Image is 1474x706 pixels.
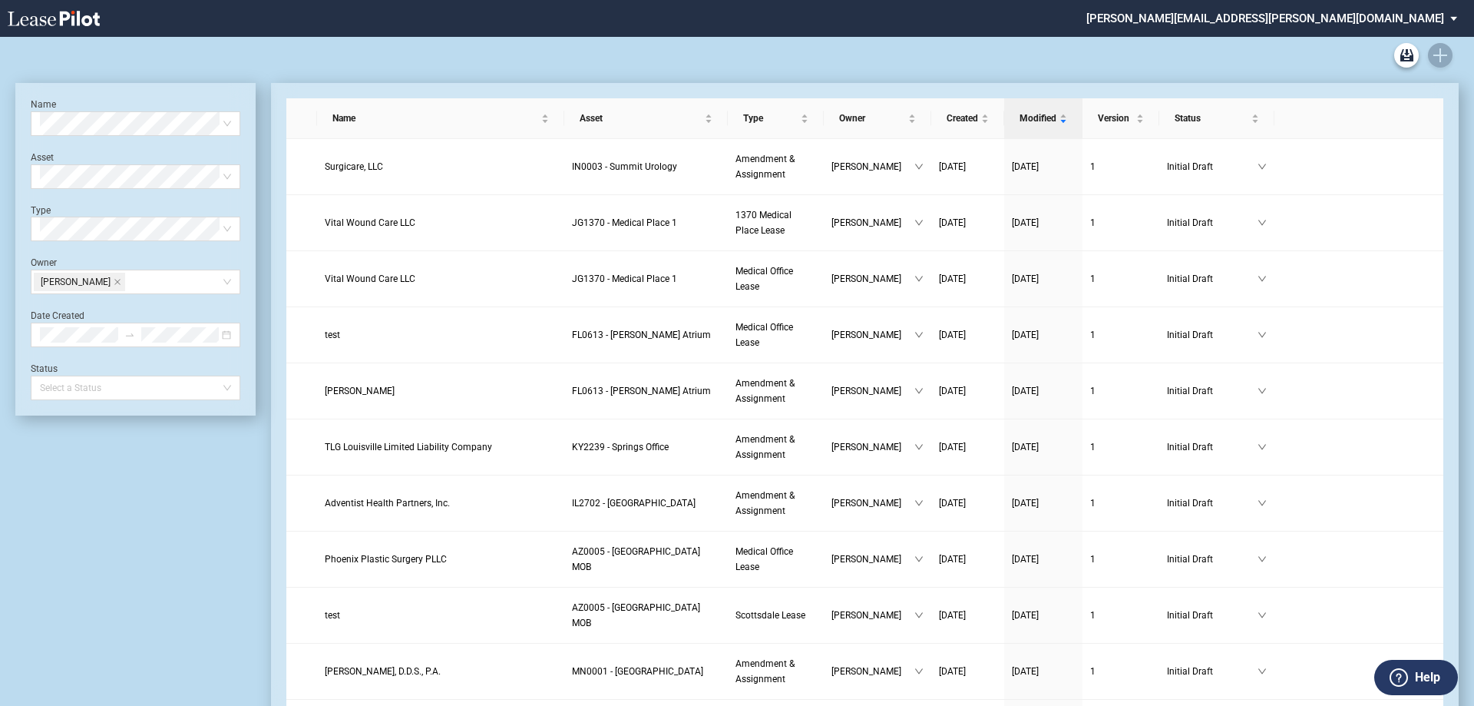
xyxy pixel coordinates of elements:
[1090,666,1096,677] span: 1
[1167,552,1258,567] span: Initial Draft
[325,608,556,623] a: test
[1090,664,1152,679] a: 1
[572,602,700,628] span: AZ0005 - North Mountain MOB
[572,383,720,399] a: FL0613 - [PERSON_NAME] Atrium
[939,215,996,230] a: [DATE]
[939,439,996,455] a: [DATE]
[831,608,914,623] span: [PERSON_NAME]
[325,554,447,565] span: Phoenix Plastic Surgery PLLC
[1167,608,1258,623] span: Initial Draft
[1167,215,1258,230] span: Initial Draft
[735,264,816,294] a: Medical Office Lease
[1258,386,1267,396] span: down
[735,151,816,182] a: Amendment & Assignment
[939,552,996,567] a: [DATE]
[572,442,669,452] span: KY2239 - Springs Office
[914,442,924,452] span: down
[735,546,793,572] span: Medical Office Lease
[124,330,135,340] span: swap-right
[824,98,931,139] th: Owner
[1175,111,1248,126] span: Status
[939,330,966,340] span: [DATE]
[325,327,556,343] a: test
[1258,162,1267,171] span: down
[1258,667,1267,676] span: down
[1090,610,1096,621] span: 1
[1090,215,1152,230] a: 1
[939,496,996,511] a: [DATE]
[735,488,816,519] a: Amendment & Assignment
[735,266,793,292] span: Medical Office Lease
[831,496,914,511] span: [PERSON_NAME]
[735,322,793,348] span: Medical Office Lease
[572,330,711,340] span: FL0613 - Kendall Atrium
[325,383,556,399] a: [PERSON_NAME]
[939,386,966,396] span: [DATE]
[1167,271,1258,287] span: Initial Draft
[1090,552,1152,567] a: 1
[735,658,795,684] span: Amendment & Assignment
[1258,555,1267,564] span: down
[325,442,492,452] span: TLG Louisville Limited Liability Company
[1020,111,1056,126] span: Modified
[735,490,795,516] span: Amendment & Assignment
[939,608,996,623] a: [DATE]
[1258,611,1267,620] span: down
[572,386,711,396] span: FL0613 - Kendall Atrium
[572,161,677,172] span: IN0003 - Summit Urology
[31,152,54,163] label: Asset
[1258,442,1267,452] span: down
[1098,111,1133,126] span: Version
[914,162,924,171] span: down
[735,378,795,404] span: Amendment & Assignment
[564,98,728,139] th: Asset
[939,159,996,174] a: [DATE]
[931,98,1004,139] th: Created
[939,383,996,399] a: [DATE]
[114,278,121,286] span: close
[325,496,556,511] a: Adventist Health Partners, Inc.
[831,271,914,287] span: [PERSON_NAME]
[1012,666,1039,677] span: [DATE]
[1090,496,1152,511] a: 1
[1090,217,1096,228] span: 1
[939,161,966,172] span: [DATE]
[1012,608,1075,623] a: [DATE]
[1004,98,1082,139] th: Modified
[1090,273,1096,284] span: 1
[1012,271,1075,287] a: [DATE]
[939,442,966,452] span: [DATE]
[124,330,135,340] span: to
[1090,498,1096,509] span: 1
[31,310,84,321] label: Date Created
[1012,383,1075,399] a: [DATE]
[1090,159,1152,174] a: 1
[831,327,914,343] span: [PERSON_NAME]
[572,600,720,631] a: AZ0005 - [GEOGRAPHIC_DATA] MOB
[1012,215,1075,230] a: [DATE]
[831,383,914,399] span: [PERSON_NAME]
[572,666,703,677] span: MN0001 - Southdale Place
[914,274,924,283] span: down
[572,496,720,511] a: IL2702 - [GEOGRAPHIC_DATA]
[572,271,720,287] a: JG1370 - Medical Place 1
[831,552,914,567] span: [PERSON_NAME]
[914,667,924,676] span: down
[735,432,816,462] a: Amendment & Assignment
[1090,554,1096,565] span: 1
[34,273,125,291] span: Anastasia Weston
[1167,496,1258,511] span: Initial Draft
[1374,660,1458,695] button: Help
[572,546,700,572] span: AZ0005 - North Mountain MOB
[839,111,905,126] span: Owner
[735,610,805,621] span: Scottsdale Lease
[1167,383,1258,399] span: Initial Draft
[325,498,450,509] span: Adventist Health Partners, Inc.
[1012,217,1039,228] span: [DATE]
[572,217,677,228] span: JG1370 - Medical Place 1
[572,498,696,509] span: IL2702 - Bolingbrook Medical Office Building
[831,159,914,174] span: [PERSON_NAME]
[31,205,51,216] label: Type
[735,210,792,236] span: 1370 Medical Place Lease
[325,271,556,287] a: Vital Wound Care LLC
